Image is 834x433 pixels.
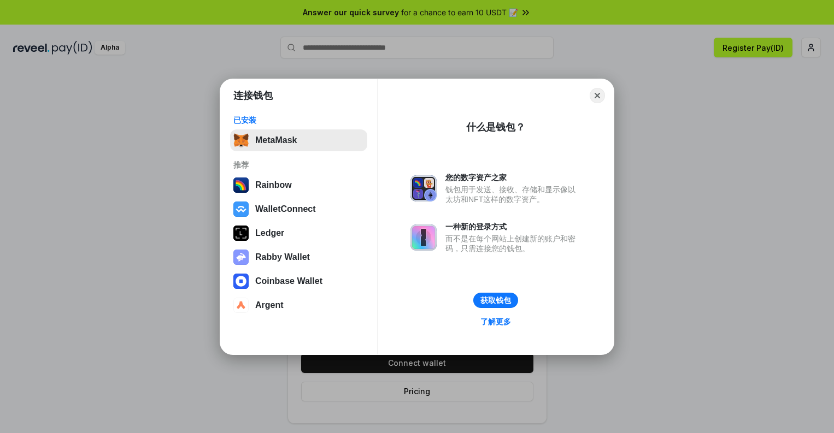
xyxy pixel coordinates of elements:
div: Coinbase Wallet [255,276,322,286]
div: WalletConnect [255,204,316,214]
button: WalletConnect [230,198,367,220]
img: svg+xml,%3Csvg%20fill%3D%22none%22%20height%3D%2233%22%20viewBox%3D%220%200%2035%2033%22%20width%... [233,133,249,148]
button: MetaMask [230,129,367,151]
div: Argent [255,300,284,310]
img: svg+xml,%3Csvg%20width%3D%2228%22%20height%3D%2228%22%20viewBox%3D%220%200%2028%2028%22%20fill%3D... [233,201,249,217]
img: svg+xml,%3Csvg%20xmlns%3D%22http%3A%2F%2Fwww.w3.org%2F2000%2Fsvg%22%20fill%3D%22none%22%20viewBox... [410,175,437,201]
button: Rabby Wallet [230,246,367,268]
div: 您的数字资产之家 [445,173,581,182]
div: 已安装 [233,115,364,125]
img: svg+xml,%3Csvg%20xmlns%3D%22http%3A%2F%2Fwww.w3.org%2F2000%2Fsvg%22%20fill%3D%22none%22%20viewBox... [233,250,249,265]
button: Argent [230,294,367,316]
div: 一种新的登录方式 [445,222,581,232]
img: svg+xml,%3Csvg%20xmlns%3D%22http%3A%2F%2Fwww.w3.org%2F2000%2Fsvg%22%20width%3D%2228%22%20height%3... [233,226,249,241]
button: Coinbase Wallet [230,270,367,292]
img: svg+xml,%3Csvg%20width%3D%2228%22%20height%3D%2228%22%20viewBox%3D%220%200%2028%2028%22%20fill%3D... [233,274,249,289]
a: 了解更多 [474,315,518,329]
button: Rainbow [230,174,367,196]
div: Ledger [255,228,284,238]
div: 什么是钱包？ [466,121,525,134]
div: 而不是在每个网站上创建新的账户和密码，只需连接您的钱包。 [445,234,581,253]
h1: 连接钱包 [233,89,273,102]
div: MetaMask [255,135,297,145]
div: Rabby Wallet [255,252,310,262]
div: 了解更多 [480,317,511,327]
img: svg+xml,%3Csvg%20xmlns%3D%22http%3A%2F%2Fwww.w3.org%2F2000%2Fsvg%22%20fill%3D%22none%22%20viewBox... [410,224,437,251]
button: 获取钱包 [473,293,518,308]
button: Ledger [230,222,367,244]
img: svg+xml,%3Csvg%20width%3D%22120%22%20height%3D%22120%22%20viewBox%3D%220%200%20120%20120%22%20fil... [233,177,249,193]
img: svg+xml,%3Csvg%20width%3D%2228%22%20height%3D%2228%22%20viewBox%3D%220%200%2028%2028%22%20fill%3D... [233,298,249,313]
div: 钱包用于发送、接收、存储和显示像以太坊和NFT这样的数字资产。 [445,185,581,204]
div: Rainbow [255,180,292,190]
div: 推荐 [233,160,364,170]
button: Close [590,88,605,103]
div: 获取钱包 [480,295,511,305]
